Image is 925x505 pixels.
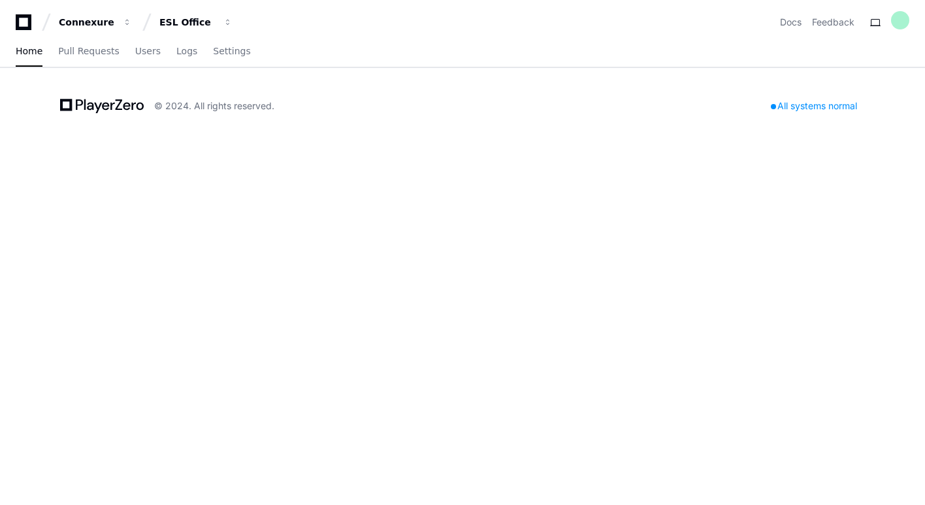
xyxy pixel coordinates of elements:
[213,37,250,67] a: Settings
[812,16,854,29] button: Feedback
[135,37,161,67] a: Users
[59,16,115,29] div: Connexure
[176,47,197,55] span: Logs
[176,37,197,67] a: Logs
[213,47,250,55] span: Settings
[154,10,238,34] button: ESL Office
[135,47,161,55] span: Users
[763,97,865,115] div: All systems normal
[780,16,802,29] a: Docs
[58,47,119,55] span: Pull Requests
[16,47,42,55] span: Home
[54,10,137,34] button: Connexure
[16,37,42,67] a: Home
[58,37,119,67] a: Pull Requests
[159,16,216,29] div: ESL Office
[154,99,274,113] div: © 2024. All rights reserved.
